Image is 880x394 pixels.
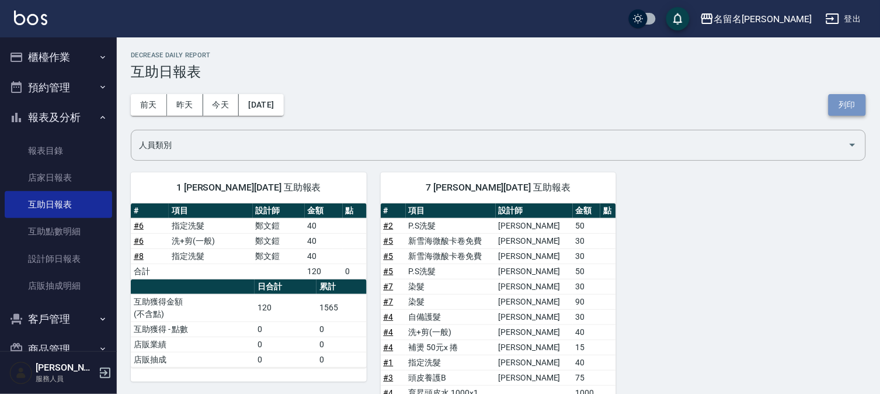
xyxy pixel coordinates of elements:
td: 互助獲得 - 點數 [131,322,255,337]
button: 預約管理 [5,72,112,103]
td: [PERSON_NAME] [496,324,573,340]
th: # [131,203,169,219]
h3: 互助日報表 [131,64,866,80]
div: 名留名[PERSON_NAME] [714,12,812,26]
td: 50 [573,218,600,233]
a: #6 [134,221,144,230]
td: 40 [305,218,343,233]
button: 登出 [821,8,866,30]
td: [PERSON_NAME] [496,340,573,355]
button: 名留名[PERSON_NAME] [695,7,816,31]
th: # [381,203,406,219]
h5: [PERSON_NAME] [36,362,95,374]
th: 點 [600,203,616,219]
button: 商品管理 [5,334,112,365]
td: [PERSON_NAME] [496,248,573,264]
td: 0 [316,322,367,337]
td: 40 [305,233,343,248]
button: Open [843,136,862,154]
a: 互助點數明細 [5,218,112,245]
img: Person [9,361,33,385]
td: 120 [305,264,343,279]
td: 50 [573,264,600,279]
a: #4 [384,312,394,322]
td: 30 [573,248,600,264]
td: 合計 [131,264,169,279]
td: 洗+剪(一般) [406,324,496,340]
td: 30 [573,233,600,248]
td: P.S洗髮 [406,218,496,233]
th: 點 [343,203,367,219]
td: 店販抽成 [131,352,255,367]
button: 列印 [829,94,866,116]
td: 0 [343,264,367,279]
a: #4 [384,343,394,352]
td: 自備護髮 [406,309,496,324]
a: 店販抽成明細 [5,272,112,299]
a: #7 [384,297,394,306]
td: 指定洗髮 [169,218,253,233]
td: 30 [573,309,600,324]
th: 累計 [316,279,367,295]
a: #5 [384,267,394,276]
a: 店家日報表 [5,164,112,191]
img: Logo [14,11,47,25]
td: 0 [255,337,316,352]
td: [PERSON_NAME] [496,309,573,324]
span: 1 [PERSON_NAME][DATE] 互助報表 [145,182,353,193]
td: [PERSON_NAME] [496,294,573,309]
td: 指定洗髮 [406,355,496,370]
td: 新雪海微酸卡卷免費 [406,233,496,248]
td: 店販業績 [131,337,255,352]
td: [PERSON_NAME] [496,370,573,385]
button: 今天 [203,94,239,116]
input: 人員名稱 [136,135,843,155]
td: 15 [573,340,600,355]
table: a dense table [131,203,367,279]
a: 互助日報表 [5,191,112,218]
th: 設計師 [496,203,573,219]
td: [PERSON_NAME] [496,233,573,248]
td: 新雪海微酸卡卷免費 [406,248,496,264]
td: 鄭文鎧 [253,218,305,233]
td: 40 [573,355,600,370]
button: 前天 [131,94,167,116]
a: 報表目錄 [5,137,112,164]
th: 項目 [406,203,496,219]
a: 設計師日報表 [5,246,112,272]
td: 互助獲得金額 (不含點) [131,294,255,322]
td: [PERSON_NAME] [496,355,573,370]
td: 0 [255,352,316,367]
td: 120 [255,294,316,322]
td: 1565 [316,294,367,322]
td: 染髮 [406,279,496,294]
button: 櫃檯作業 [5,42,112,72]
button: 客戶管理 [5,304,112,334]
a: #2 [384,221,394,230]
p: 服務人員 [36,374,95,384]
td: P.S洗髮 [406,264,496,279]
td: [PERSON_NAME] [496,218,573,233]
button: save [666,7,690,30]
th: 設計師 [253,203,305,219]
td: 0 [316,337,367,352]
td: 40 [305,248,343,264]
td: 0 [255,322,316,337]
td: [PERSON_NAME] [496,264,573,279]
td: 指定洗髮 [169,248,253,264]
span: 7 [PERSON_NAME][DATE] 互助報表 [395,182,603,193]
a: #5 [384,236,394,246]
h2: Decrease Daily Report [131,51,866,59]
a: #7 [384,282,394,291]
td: 染髮 [406,294,496,309]
td: 30 [573,279,600,294]
button: 報表及分析 [5,102,112,133]
a: #5 [384,251,394,261]
td: 洗+剪(一般) [169,233,253,248]
button: 昨天 [167,94,203,116]
th: 日合計 [255,279,316,295]
td: 75 [573,370,600,385]
td: 補燙 50元x 捲 [406,340,496,355]
td: [PERSON_NAME] [496,279,573,294]
a: #8 [134,251,144,261]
